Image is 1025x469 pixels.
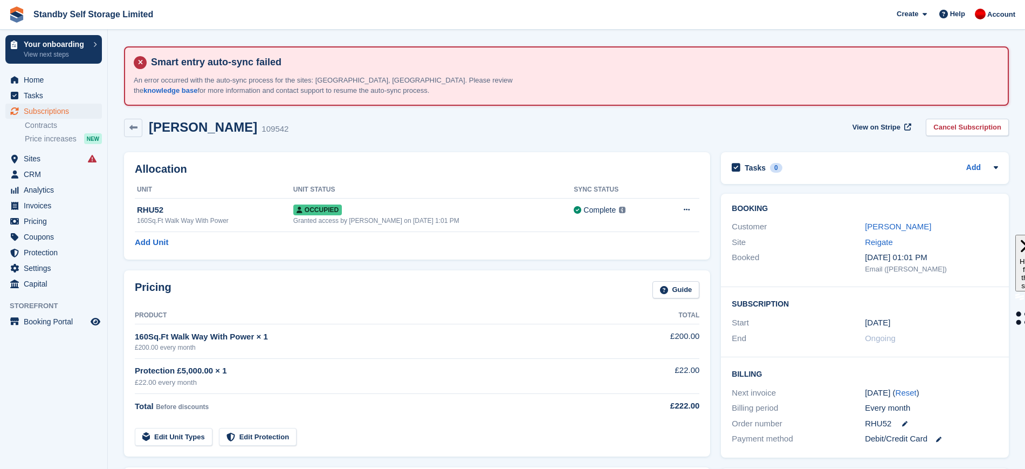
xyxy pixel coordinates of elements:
[865,264,998,275] div: Email ([PERSON_NAME])
[24,88,88,103] span: Tasks
[24,151,88,166] span: Sites
[29,5,157,23] a: Standby Self Storage Limited
[5,182,102,198] a: menu
[865,237,893,247] a: Reigate
[865,387,998,399] div: [DATE] ( )
[865,222,931,231] a: [PERSON_NAME]
[24,314,88,329] span: Booking Portal
[135,365,613,377] div: Protection £5,000.00 × 1
[865,433,998,445] div: Debit/Credit Card
[770,163,782,173] div: 0
[732,298,998,309] h2: Subscription
[5,72,102,87] a: menu
[135,377,613,388] div: £22.00 every month
[652,281,700,299] a: Guide
[950,9,965,19] span: Help
[865,418,891,430] span: RHU52
[865,334,896,343] span: Ongoing
[5,276,102,291] a: menu
[137,204,293,216] div: RHU52
[897,9,918,19] span: Create
[135,181,293,199] th: Unit
[732,387,865,399] div: Next invoice
[745,163,766,173] h2: Tasks
[24,50,88,59] p: View next steps
[865,402,998,414] div: Every month
[10,301,107,311] span: Storefront
[24,198,88,213] span: Invoices
[732,418,865,430] div: Order number
[24,229,88,244] span: Coupons
[24,245,88,260] span: Protection
[619,207,625,213] img: icon-info-grey-7440780725fd019a000dd9b08b2336e03edf1995a4989e88bcd33f0948082b44.svg
[25,133,102,145] a: Price increases NEW
[24,261,88,276] span: Settings
[149,120,257,134] h2: [PERSON_NAME]
[5,261,102,276] a: menu
[732,332,865,345] div: End
[5,104,102,119] a: menu
[732,402,865,414] div: Billing period
[5,229,102,244] a: menu
[135,307,613,324] th: Product
[926,119,1009,137] a: Cancel Subscription
[613,400,699,412] div: £222.00
[848,119,913,137] a: View on Stripe
[143,86,197,94] a: knowledge base
[5,151,102,166] a: menu
[5,214,102,229] a: menu
[262,123,288,135] div: 109542
[84,133,102,144] div: NEW
[574,181,661,199] th: Sync Status
[5,167,102,182] a: menu
[135,343,613,352] div: £200.00 every month
[5,198,102,213] a: menu
[732,368,998,379] h2: Billing
[89,315,102,328] a: Preview store
[156,403,209,411] span: Before discounts
[865,317,890,329] time: 2025-09-22 00:00:00 UTC
[24,72,88,87] span: Home
[24,40,88,48] p: Your onboarding
[135,281,171,299] h2: Pricing
[147,56,999,69] h4: Smart entry auto-sync failed
[732,205,998,213] h2: Booking
[293,216,574,226] div: Granted access by [PERSON_NAME] on [DATE] 1:01 PM
[134,75,538,96] p: An error occurred with the auto-sync process for the sites: [GEOGRAPHIC_DATA], [GEOGRAPHIC_DATA]....
[24,276,88,291] span: Capital
[5,314,102,329] a: menu
[137,216,293,226] div: 160Sq.Ft Walk Way With Power
[25,134,77,144] span: Price increases
[135,428,212,446] a: Edit Unit Types
[732,317,865,329] div: Start
[852,122,900,133] span: View on Stripe
[293,181,574,199] th: Unit Status
[613,307,699,324] th: Total
[732,236,865,249] div: Site
[88,154,97,163] i: Smart entry sync failures have occurred
[5,35,102,64] a: Your onboarding View next steps
[613,358,699,393] td: £22.00
[24,214,88,229] span: Pricing
[135,163,699,175] h2: Allocation
[613,324,699,358] td: £200.00
[583,205,616,216] div: Complete
[9,6,25,23] img: stora-icon-8386f47178a22dfd0bd8f6a31ec36ba5ce8667c1dd55bd0f319d3a0aa187defe.svg
[219,428,297,446] a: Edit Protection
[975,9,986,19] img: Aaron Winter
[135,402,154,411] span: Total
[25,120,102,131] a: Contracts
[135,236,168,249] a: Add Unit
[135,331,613,343] div: 160Sq.Ft Walk Way With Power × 1
[5,88,102,103] a: menu
[293,205,342,215] span: Occupied
[24,167,88,182] span: CRM
[987,9,1015,20] span: Account
[966,162,981,174] a: Add
[896,388,917,397] a: Reset
[865,252,998,264] div: [DATE] 01:01 PM
[24,104,88,119] span: Subscriptions
[732,252,865,274] div: Booked
[5,245,102,260] a: menu
[24,182,88,198] span: Analytics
